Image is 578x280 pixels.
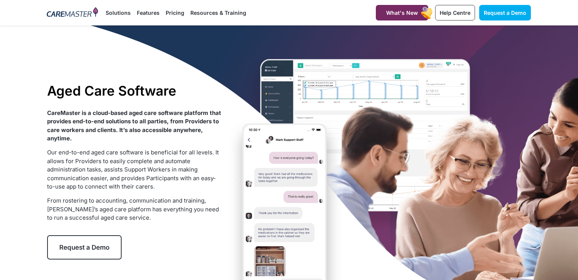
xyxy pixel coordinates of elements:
strong: CareMaster is a cloud-based aged care software platform that provides end-to-end solutions to all... [47,109,221,142]
span: Our end-to-end aged care software is beneficial for all levels. It allows for Providers to easily... [47,149,219,190]
a: Help Centre [435,5,475,20]
span: What's New [386,9,418,16]
span: From rostering to accounting, communication and training, [PERSON_NAME]’s aged care platform has ... [47,197,219,221]
a: Request a Demo [479,5,531,20]
a: What's New [376,5,428,20]
img: CareMaster Logo [47,7,98,19]
span: Request a Demo [484,9,526,16]
h1: Aged Care Software [47,83,222,99]
span: Help Centre [440,9,470,16]
a: Request a Demo [47,235,122,260]
span: Request a Demo [59,244,109,251]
